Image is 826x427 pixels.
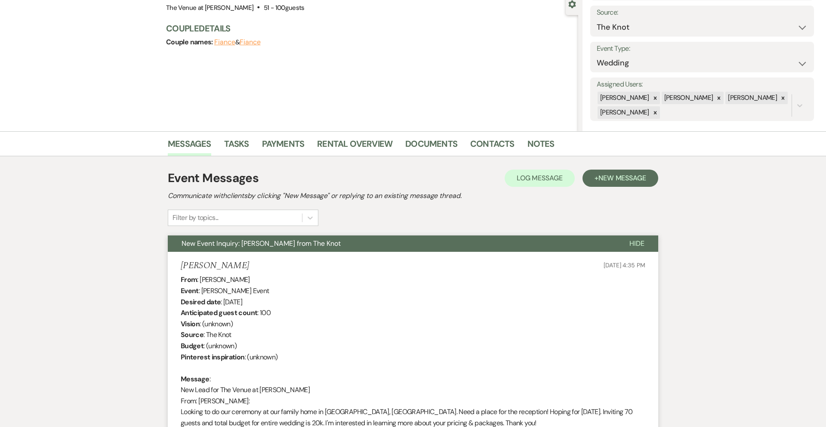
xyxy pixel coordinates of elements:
span: New Event Inquiry: [PERSON_NAME] from The Knot [182,239,341,248]
span: Couple names: [166,37,214,46]
div: Filter by topics... [173,213,219,223]
a: Notes [527,137,555,156]
a: Tasks [224,137,249,156]
div: [PERSON_NAME] [598,106,650,119]
b: Event [181,286,199,295]
a: Payments [262,137,305,156]
b: Vision [181,319,200,328]
b: Pinterest inspiration [181,353,245,362]
button: Fiance [240,39,261,46]
b: Message [181,374,210,384]
button: Log Message [505,170,575,187]
button: Fiance [214,39,235,46]
label: Assigned Users: [597,78,808,91]
b: From [181,275,197,284]
h3: Couple Details [166,22,570,34]
h2: Communicate with clients by clicking "New Message" or replying to an existing message thread. [168,191,658,201]
h1: Event Messages [168,169,259,187]
label: Event Type: [597,43,808,55]
span: Hide [629,239,644,248]
a: Rental Overview [317,137,392,156]
span: 51 - 100 guests [264,3,305,12]
button: New Event Inquiry: [PERSON_NAME] from The Knot [168,235,616,252]
button: Hide [616,235,658,252]
a: Documents [405,137,457,156]
button: +New Message [583,170,658,187]
h5: [PERSON_NAME] [181,260,249,271]
b: Anticipated guest count [181,308,257,317]
span: New Message [598,173,646,183]
span: [DATE] 4:35 PM [604,261,645,269]
span: The Venue at [PERSON_NAME] [166,3,253,12]
b: Source [181,330,203,339]
span: Log Message [517,173,563,183]
div: [PERSON_NAME] [598,92,650,104]
a: Contacts [470,137,515,156]
div: [PERSON_NAME] [662,92,715,104]
b: Desired date [181,297,221,306]
div: [PERSON_NAME] [725,92,778,104]
span: & [214,38,260,46]
b: Budget [181,341,203,350]
label: Source: [597,6,808,19]
a: Messages [168,137,211,156]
